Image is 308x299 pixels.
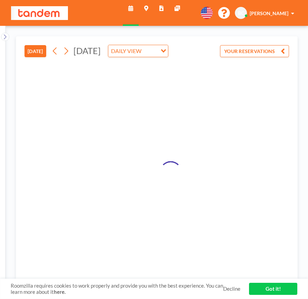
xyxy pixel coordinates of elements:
span: [DATE] [73,45,101,56]
button: [DATE] [24,45,46,57]
a: Got it! [249,283,297,295]
a: here. [54,289,66,295]
div: Search for option [108,45,168,57]
span: BC [238,10,244,16]
span: [PERSON_NAME] [250,10,288,16]
span: Roomzilla requires cookies to work properly and provide you with the best experience. You can lea... [11,282,223,296]
button: YOUR RESERVATIONS [220,45,289,57]
input: Search for option [143,47,157,55]
span: DAILY VIEW [110,47,143,55]
img: organization-logo [11,6,68,20]
a: Decline [223,286,240,292]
